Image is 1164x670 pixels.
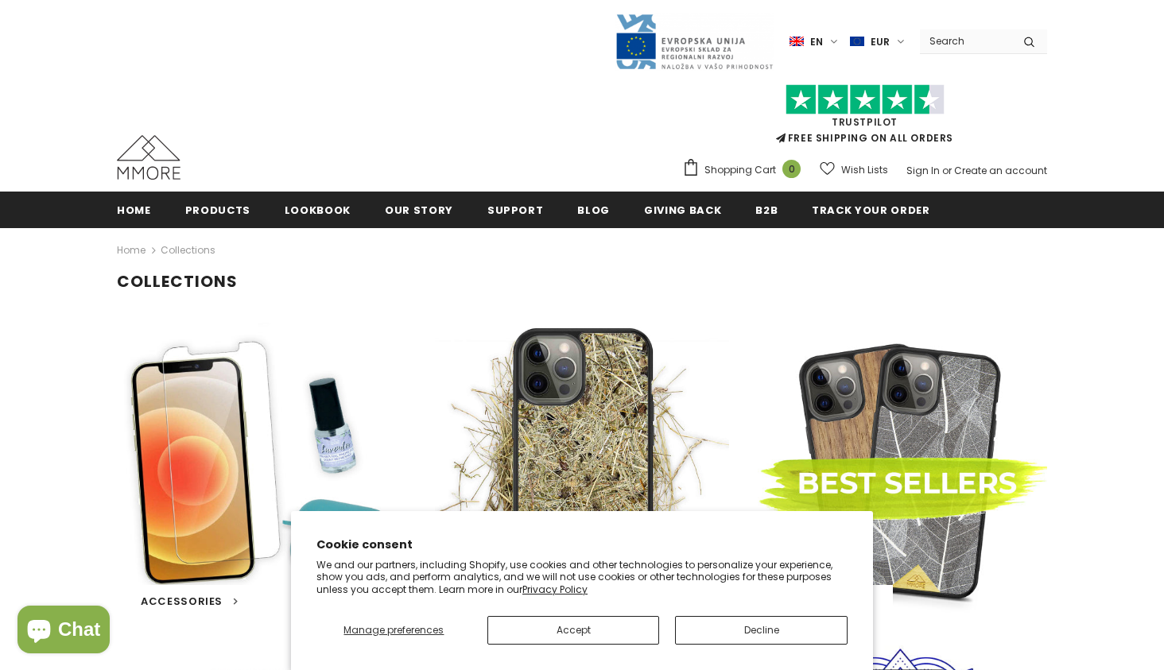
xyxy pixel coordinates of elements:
a: Blog [577,192,610,227]
a: Giving back [644,192,721,227]
a: Sign In [906,164,940,177]
span: Our Story [385,203,453,218]
a: Our Story [385,192,453,227]
button: Manage preferences [316,616,471,645]
a: B2B [755,192,778,227]
a: Shopping Cart 0 [682,158,809,182]
a: Track your order [812,192,929,227]
a: Lookbook [285,192,351,227]
span: or [942,164,952,177]
button: Accept [487,616,660,645]
span: Accessories [141,594,223,609]
span: Lookbook [285,203,351,218]
span: Products [185,203,250,218]
span: FREE SHIPPING ON ALL ORDERS [682,91,1047,145]
span: 0 [782,160,801,178]
a: Home [117,192,151,227]
h1: Collections [117,272,1047,292]
a: support [487,192,544,227]
a: Create an account [954,164,1047,177]
img: MMORE Cases [117,135,180,180]
h2: Cookie consent [316,536,848,553]
a: Privacy Policy [522,583,588,596]
span: EUR [871,34,890,50]
button: Decline [675,616,848,645]
span: Blog [577,203,610,218]
inbox-online-store-chat: Shopify online store chat [13,606,114,657]
a: Products [185,192,250,227]
img: i-lang-1.png [790,35,804,48]
span: en [810,34,823,50]
img: Trust Pilot Stars [786,84,945,115]
span: Home [117,203,151,218]
span: Track your order [812,203,929,218]
a: Trustpilot [832,115,898,129]
a: Accessories [141,594,238,610]
span: Collections [161,241,215,260]
span: B2B [755,203,778,218]
span: Manage preferences [343,623,444,637]
a: Home [117,241,145,260]
a: Wish Lists [820,156,888,184]
span: Wish Lists [841,162,888,178]
span: Shopping Cart [704,162,776,178]
span: Giving back [644,203,721,218]
a: Javni Razpis [615,34,774,48]
img: Javni Razpis [615,13,774,71]
p: We and our partners, including Shopify, use cookies and other technologies to personalize your ex... [316,559,848,596]
input: Search Site [920,29,1011,52]
span: support [487,203,544,218]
